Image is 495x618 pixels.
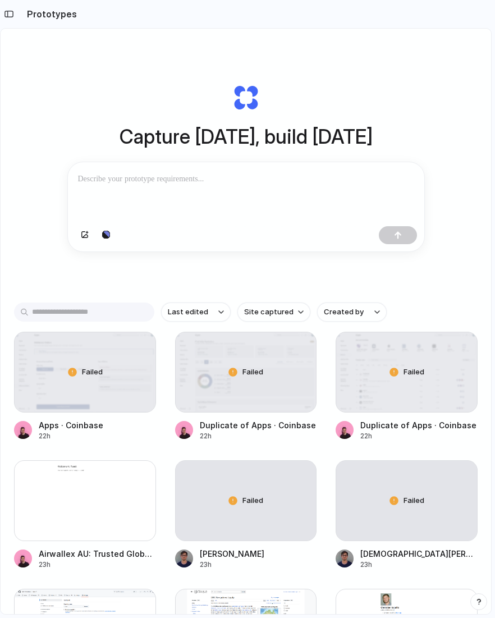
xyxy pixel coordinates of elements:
div: 23h [360,560,478,570]
a: Duplicate of Apps · CoinbaseFailedDuplicate of Apps · Coinbase22h [175,332,317,441]
h1: Capture [DATE], build [DATE] [120,122,373,152]
a: Failed[DEMOGRAPHIC_DATA][PERSON_NAME]23h [336,460,478,570]
div: Apps · Coinbase [39,419,103,431]
a: Apps · CoinbaseFailedApps · Coinbase22h [14,332,156,441]
a: Duplicate of Apps · CoinbaseFailedDuplicate of Apps · Coinbase22h [336,332,478,441]
span: Failed [242,495,263,506]
div: Airwallex AU: Trusted Global Payments & Financial Platform [39,548,156,560]
h2: Prototypes [22,7,77,21]
div: 23h [200,560,264,570]
span: Last edited [168,306,208,318]
span: Created by [324,306,364,318]
button: Site captured [237,303,310,322]
div: 22h [360,431,476,441]
span: Site captured [244,306,294,318]
div: 22h [39,431,103,441]
a: Failed[PERSON_NAME]23h [175,460,317,570]
a: Airwallex AU: Trusted Global Payments & Financial PlatformAirwallex AU: Trusted Global Payments &... [14,460,156,570]
div: Duplicate of Apps · Coinbase [200,419,316,431]
span: Failed [242,367,263,378]
div: [DEMOGRAPHIC_DATA][PERSON_NAME] [360,548,478,560]
div: [PERSON_NAME] [200,548,264,560]
span: Failed [82,367,103,378]
div: Duplicate of Apps · Coinbase [360,419,476,431]
div: 22h [200,431,316,441]
div: 23h [39,560,156,570]
button: Last edited [161,303,231,322]
span: Failed [404,495,424,506]
button: Created by [317,303,387,322]
span: Failed [404,367,424,378]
